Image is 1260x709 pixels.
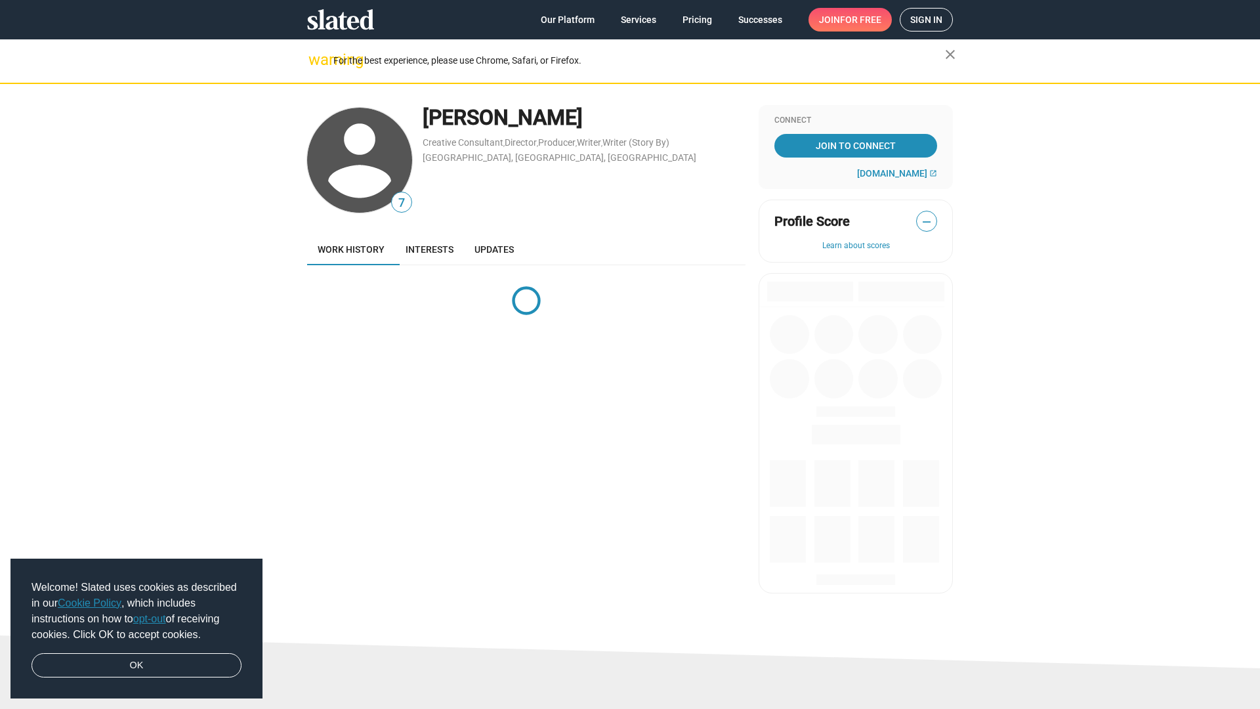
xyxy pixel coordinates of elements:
span: Successes [738,8,782,32]
a: dismiss cookie message [31,653,241,678]
span: Pricing [682,8,712,32]
div: cookieconsent [10,559,262,699]
mat-icon: close [942,47,958,62]
a: Interests [395,234,464,265]
mat-icon: open_in_new [929,169,937,177]
a: Updates [464,234,524,265]
span: Work history [318,244,385,255]
span: Services [621,8,656,32]
span: Updates [474,244,514,255]
span: Profile Score [774,213,850,230]
span: Our Platform [541,8,595,32]
a: opt-out [133,613,166,624]
a: Joinfor free [808,8,892,32]
a: Join To Connect [774,134,937,158]
span: Join [819,8,881,32]
span: , [601,140,602,147]
a: Producer [538,137,576,148]
span: , [537,140,538,147]
span: — [917,213,936,230]
span: [DOMAIN_NAME] [857,168,927,179]
a: Work history [307,234,395,265]
a: Writer [577,137,601,148]
a: Director [505,137,537,148]
span: Interests [406,244,453,255]
a: Cookie Policy [58,597,121,609]
a: Creative Consultant [423,137,503,148]
a: [GEOGRAPHIC_DATA], [GEOGRAPHIC_DATA], [GEOGRAPHIC_DATA] [423,152,696,163]
a: Successes [728,8,793,32]
div: [PERSON_NAME] [423,104,745,132]
mat-icon: warning [308,52,324,68]
span: Join To Connect [777,134,934,158]
button: Learn about scores [774,241,937,251]
span: for free [840,8,881,32]
a: Sign in [900,8,953,32]
span: 7 [392,194,411,212]
a: Services [610,8,667,32]
a: Pricing [672,8,723,32]
a: Our Platform [530,8,605,32]
span: , [576,140,577,147]
a: [DOMAIN_NAME] [857,168,937,179]
div: For the best experience, please use Chrome, Safari, or Firefox. [333,52,945,70]
span: , [503,140,505,147]
a: Writer (Story By) [602,137,669,148]
div: Connect [774,116,937,126]
span: Welcome! Slated uses cookies as described in our , which includes instructions on how to of recei... [31,580,241,643]
span: Sign in [910,9,942,31]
